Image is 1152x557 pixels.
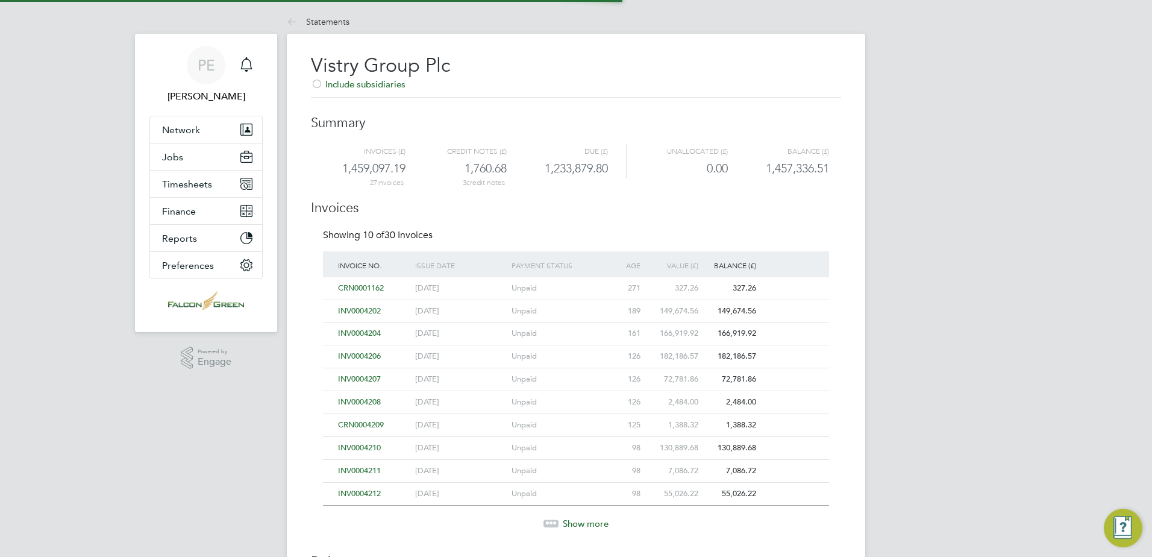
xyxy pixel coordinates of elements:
[311,102,841,132] h3: Summary
[363,229,384,241] span: 10 of
[509,460,605,482] div: Unpaid
[605,323,643,345] div: 161
[363,229,433,241] span: 30 Invoices
[605,368,643,391] div: 126
[643,460,701,482] div: 7,086.72
[149,89,263,104] span: Paul Edwards
[1104,509,1142,547] button: Engage Resource Center
[412,323,509,345] div: [DATE]
[728,159,829,178] div: 1,457,336.51
[412,414,509,436] div: [DATE]
[338,328,381,338] span: INV0004204
[338,351,381,361] span: INV0004206
[701,391,759,414] div: 2,484.00
[605,391,643,414] div: 126
[405,159,507,178] div: 1,760.68
[198,57,215,73] span: PE
[338,374,381,384] span: INV0004207
[643,414,701,436] div: 1,388.32
[405,144,507,159] div: Credit notes (£)
[338,488,381,499] span: INV0004212
[509,391,605,414] div: Unpaid
[509,345,605,368] div: Unpaid
[701,483,759,505] div: 55,026.22
[338,283,384,293] span: CRN0001162
[643,277,701,300] div: 327.26
[728,144,829,159] div: Balance (£)
[701,437,759,459] div: 130,889.68
[135,34,277,332] nav: Main navigation
[150,143,262,170] button: Jobs
[150,116,262,143] button: Network
[605,483,643,505] div: 98
[377,178,404,187] ng-pluralize: invoices
[412,300,509,323] div: [DATE]
[150,252,262,278] button: Preferences
[626,159,728,178] div: 0.00
[463,178,466,187] span: 3
[563,518,609,529] span: Show more
[287,16,349,27] a: Statements
[325,144,405,159] div: Invoices (£)
[507,144,608,159] div: Due (£)
[701,345,759,368] div: 182,186.57
[338,420,384,430] span: CRN0004209
[466,178,505,187] ng-pluralize: credit notes
[509,483,605,505] div: Unpaid
[643,437,701,459] div: 130,889.68
[509,368,605,391] div: Unpaid
[149,291,263,310] a: Go to home page
[162,206,196,217] span: Finance
[181,347,232,370] a: Powered byEngage
[643,251,701,279] div: Value (£)
[643,345,701,368] div: 182,186.57
[338,306,381,316] span: INV0004202
[412,277,509,300] div: [DATE]
[643,323,701,345] div: 166,919.92
[162,124,200,136] span: Network
[412,345,509,368] div: [DATE]
[412,368,509,391] div: [DATE]
[509,414,605,436] div: Unpaid
[605,345,643,368] div: 126
[701,323,759,345] div: 166,919.92
[701,251,759,279] div: Balance (£)
[643,368,701,391] div: 72,781.86
[605,437,643,459] div: 98
[509,277,605,300] div: Unpaid
[412,483,509,505] div: [DATE]
[338,465,381,476] span: INV0004211
[150,225,262,251] button: Reports
[605,277,643,300] div: 271
[412,251,509,279] div: Issue date
[509,437,605,459] div: Unpaid
[338,442,381,453] span: INV0004210
[509,251,605,279] div: Payment status
[701,277,759,300] div: 327.26
[168,291,244,310] img: falcongreen-logo-retina.png
[626,144,728,159] div: Unallocated (£)
[701,300,759,323] div: 149,674.56
[162,151,183,163] span: Jobs
[162,233,197,244] span: Reports
[311,187,841,217] h3: Invoices
[643,300,701,323] div: 149,674.56
[323,229,435,242] div: Showing
[370,178,377,187] span: 27
[338,397,381,407] span: INV0004208
[643,391,701,414] div: 2,484.00
[701,368,759,391] div: 72,781.86
[605,460,643,482] div: 98
[605,300,643,323] div: 189
[311,54,450,77] span: Vistry Group Plc
[150,198,262,224] button: Finance
[509,300,605,323] div: Unpaid
[198,357,231,367] span: Engage
[150,171,262,197] button: Timesheets
[701,460,759,482] div: 7,086.72
[412,437,509,459] div: [DATE]
[162,178,212,190] span: Timesheets
[605,414,643,436] div: 125
[412,460,509,482] div: [DATE]
[149,46,263,104] a: PE[PERSON_NAME]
